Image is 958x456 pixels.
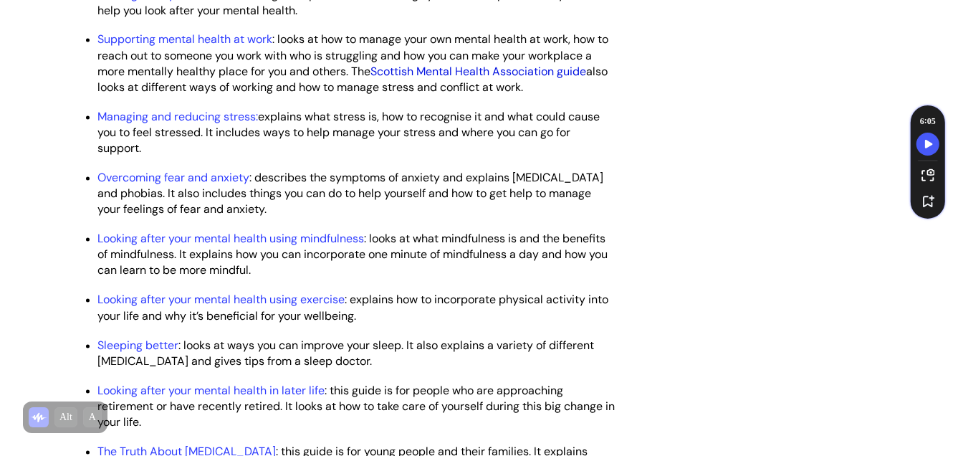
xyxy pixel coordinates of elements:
[98,338,179,353] a: Sleeping better
[98,32,273,47] a: Supporting mental health at work
[98,110,259,125] a: Managing and reducing stress:
[98,384,325,399] a: Looking after your mental health in later life
[371,65,587,80] a: Scottish Mental Health Association guide
[98,232,608,278] span: : looks at what mindfulness is and the benefits of mindfulness. It explains how you can incorpora...
[98,384,615,430] span: : this guide is for people who are approaching retirement or have recently retired. It looks at h...
[98,110,600,156] span: explains what stress is, how to recognise it and what could cause you to feel stressed. It includ...
[98,171,604,217] span: : describes the symptoms of anxiety and explains [MEDICAL_DATA] and phobias. It also includes thi...
[98,338,595,369] span: : looks at ways you can improve your sleep. It also explains a variety of different [MEDICAL_DATA...
[98,171,250,186] a: Overcoming fear and anxiety
[98,232,365,247] a: Looking after your mental health using mindfulness
[98,293,345,308] a: Looking after your mental health using exercise
[98,32,609,95] span: : looks at how to manage your own mental health at work, how to reach out to someone you work wit...
[98,293,609,323] span: : explains how to incorporate physical activity into your life and why it’s beneficial for your w...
